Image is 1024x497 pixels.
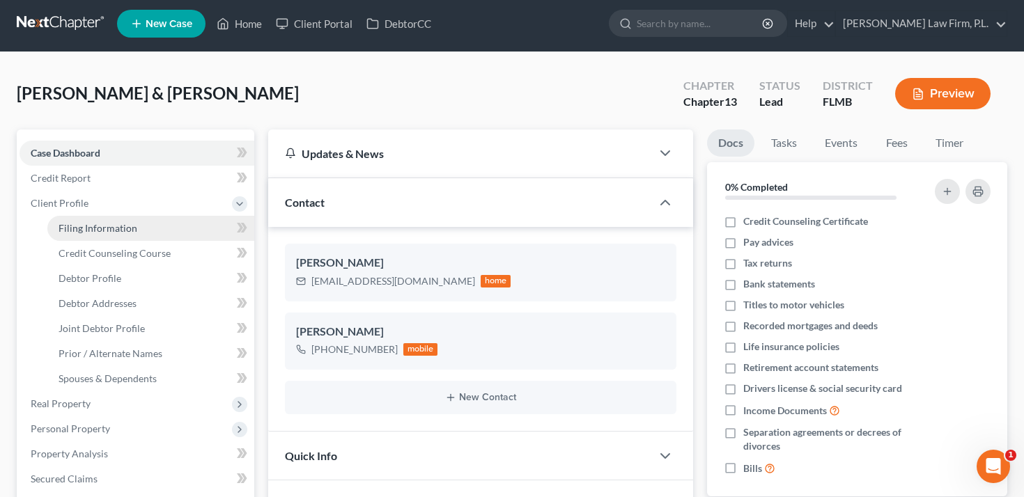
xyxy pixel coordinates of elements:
[296,392,666,403] button: New Contact
[683,78,737,94] div: Chapter
[359,11,438,36] a: DebtorCC
[311,342,398,356] div: [PHONE_NUMBER]
[20,466,254,491] a: Secured Claims
[743,214,868,228] span: Credit Counseling Certificate
[285,196,325,209] span: Contact
[59,322,145,334] span: Joint Debtor Profile
[59,222,137,234] span: Filing Information
[59,372,157,384] span: Spouses & Dependents
[47,266,254,291] a: Debtor Profile
[977,450,1010,483] iframe: Intercom live chat
[707,129,754,157] a: Docs
[17,83,299,103] span: [PERSON_NAME] & [PERSON_NAME]
[743,256,792,270] span: Tax returns
[481,275,511,287] div: home
[1005,450,1016,461] span: 1
[724,95,737,108] span: 13
[743,381,902,395] span: Drivers license & social security card
[874,129,919,157] a: Fees
[403,343,438,356] div: mobile
[31,423,110,434] span: Personal Property
[743,340,839,354] span: Life insurance policies
[269,11,359,36] a: Client Portal
[31,197,88,209] span: Client Profile
[296,255,666,271] div: [PERSON_NAME]
[59,347,162,359] span: Prior / Alternate Names
[311,274,475,288] div: [EMAIL_ADDRESS][DOMAIN_NAME]
[47,216,254,241] a: Filing Information
[31,473,98,484] span: Secured Claims
[31,147,100,159] span: Case Dashboard
[285,449,337,462] span: Quick Info
[743,404,827,418] span: Income Documents
[59,297,137,309] span: Debtor Addresses
[836,11,1007,36] a: [PERSON_NAME] Law Firm, P.L.
[31,448,108,459] span: Property Analysis
[20,441,254,466] a: Property Analysis
[31,172,91,184] span: Credit Report
[47,341,254,366] a: Prior / Alternate Names
[743,277,815,291] span: Bank statements
[788,11,835,36] a: Help
[924,129,975,157] a: Timer
[59,272,121,284] span: Debtor Profile
[759,94,800,110] div: Lead
[743,461,762,475] span: Bills
[285,146,635,161] div: Updates & News
[59,247,171,259] span: Credit Counseling Course
[47,316,254,341] a: Joint Debtor Profile
[743,319,878,333] span: Recorded mortgages and deeds
[760,129,808,157] a: Tasks
[823,78,873,94] div: District
[759,78,800,94] div: Status
[895,78,991,109] button: Preview
[20,166,254,191] a: Credit Report
[296,324,666,340] div: [PERSON_NAME]
[743,235,793,249] span: Pay advices
[823,94,873,110] div: FLMB
[743,425,920,453] span: Separation agreements or decrees of divorces
[31,397,91,409] span: Real Property
[725,181,788,193] strong: 0% Completed
[743,361,878,374] span: Retirement account statements
[743,298,844,312] span: Titles to motor vehicles
[47,291,254,316] a: Debtor Addresses
[20,141,254,166] a: Case Dashboard
[210,11,269,36] a: Home
[637,10,764,36] input: Search by name...
[47,241,254,266] a: Credit Counseling Course
[814,129,869,157] a: Events
[683,94,737,110] div: Chapter
[47,366,254,391] a: Spouses & Dependents
[146,19,192,29] span: New Case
